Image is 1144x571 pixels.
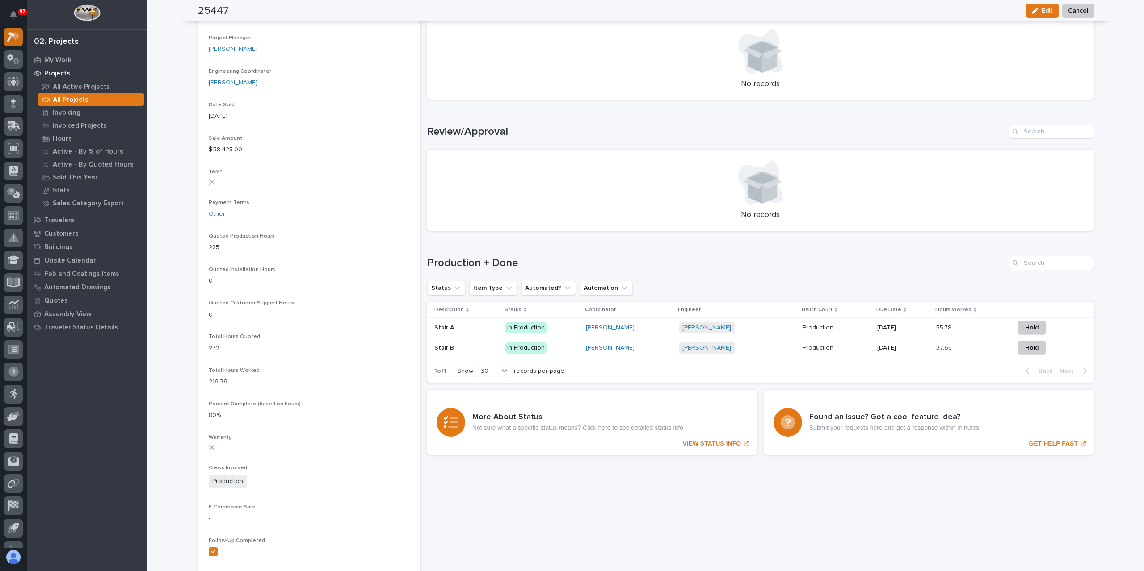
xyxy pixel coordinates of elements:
[434,305,464,315] p: Description
[27,254,147,267] a: Onsite Calendar
[34,145,147,158] a: Active - By % of Hours
[1056,367,1094,375] button: Next
[209,276,409,286] p: 0
[27,267,147,280] a: Fab and Coatings Items
[427,360,454,382] p: 1 of 1
[1009,125,1094,139] input: Search
[27,280,147,294] a: Automated Drawings
[53,200,124,208] p: Sales Category Export
[434,342,456,352] p: Stair B
[27,67,147,80] a: Projects
[209,78,257,88] a: [PERSON_NAME]
[935,305,972,315] p: Hours Worked
[457,367,473,375] p: Show
[1042,7,1053,15] span: Edit
[34,37,79,47] div: 02. Projects
[682,324,731,332] a: [PERSON_NAME]
[521,281,576,295] button: Automated?
[1025,322,1039,333] span: Hold
[1033,367,1052,375] span: Back
[53,148,123,156] p: Active - By % of Hours
[209,69,271,74] span: Engineering Coordinator
[209,300,294,306] span: Quoted Customer Support Hours
[209,411,409,420] p: 80%
[209,35,251,41] span: Project Manager
[53,187,70,195] p: Stats
[803,342,835,352] p: Production
[44,297,68,305] p: Quotes
[505,305,522,315] p: Status
[209,243,409,252] p: 225
[53,83,110,91] p: All Active Projects
[34,184,147,196] a: Stats
[427,338,1094,358] tr: Stair BStair B In Production[PERSON_NAME] [PERSON_NAME] ProductionProduction [DATE]37.6537.65 Hold
[472,424,683,432] p: Not sure what a specific status means? Click here to see detailed status info
[209,504,255,510] span: E-Commerce Sale
[27,227,147,240] a: Customers
[1062,4,1094,18] button: Cancel
[20,8,25,15] p: 92
[27,213,147,227] a: Travelers
[34,132,147,145] a: Hours
[678,305,701,315] p: Engineer
[53,109,80,117] p: Invoicing
[34,106,147,119] a: Invoicing
[477,367,499,376] div: 30
[1025,342,1039,353] span: Hold
[427,281,466,295] button: Status
[44,243,73,251] p: Buildings
[209,112,409,121] p: [DATE]
[34,171,147,183] a: Sold This Year
[53,122,107,130] p: Invoiced Projects
[438,79,1083,89] p: No records
[11,11,23,25] div: Notifications92
[34,158,147,171] a: Active - By Quoted Hours
[27,307,147,321] a: Assembly View
[34,93,147,106] a: All Projects
[209,145,409,154] p: $ 58,425.00
[44,324,118,332] p: Traveler Status Details
[434,322,456,332] p: Stair A
[505,322,547,333] div: In Production
[1068,5,1088,16] span: Cancel
[1018,367,1056,375] button: Back
[1018,321,1046,335] button: Hold
[34,197,147,209] a: Sales Category Export
[580,281,633,295] button: Automation
[1026,4,1059,18] button: Edit
[27,53,147,67] a: My Work
[1029,440,1078,447] p: GET HELP FAST
[4,5,23,24] button: Notifications
[1009,256,1094,270] input: Search
[209,465,247,471] span: Crews Involved
[427,318,1094,338] tr: Stair AStair A In Production[PERSON_NAME] [PERSON_NAME] ProductionProduction [DATE]55.7855.78 Hold
[764,390,1094,455] a: GET HELP FAST
[427,125,1005,138] h1: Review/Approval
[469,281,517,295] button: Item Type
[53,174,98,182] p: Sold This Year
[209,538,265,543] span: Follow-Up Completed
[53,161,134,169] p: Active - By Quoted Hours
[209,169,223,175] span: T&M?
[209,435,231,440] span: Warranty
[936,322,953,332] p: 55.78
[586,344,635,352] a: [PERSON_NAME]
[209,401,301,407] span: Percent Complete (based on hours)
[44,257,96,265] p: Onsite Calendar
[682,440,741,447] p: VIEW STATUS INFO
[44,230,79,238] p: Customers
[44,310,91,318] p: Assembly View
[877,344,929,352] p: [DATE]
[44,70,70,78] p: Projects
[74,4,100,21] img: Workspace Logo
[209,102,235,108] span: Date Sold
[209,45,257,54] a: [PERSON_NAME]
[472,413,683,422] h3: More About Status
[27,321,147,334] a: Traveler Status Details
[209,514,409,523] p: -
[936,342,954,352] p: 37.65
[682,344,731,352] a: [PERSON_NAME]
[209,334,260,339] span: Total Hours Quoted
[809,424,981,432] p: Submit your requests here and get a response within minutes.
